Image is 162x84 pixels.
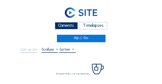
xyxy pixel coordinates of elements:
[65,7,97,18] img: C-SITE Logo
[55,22,78,29] div: Camera's
[56,73,90,75] span: Bezig met laden, even geduld aub...
[20,7,142,21] a: C-SITE Logo
[20,47,37,51] input: Zoek op datum 󰅀
[57,35,106,42] a: Mijn C-Site
[79,22,107,29] div: Timelapses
